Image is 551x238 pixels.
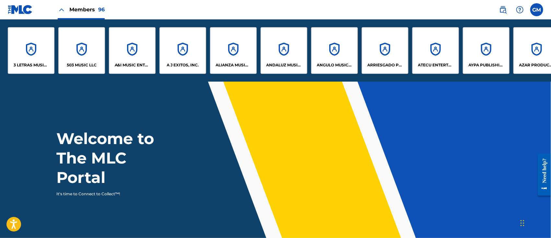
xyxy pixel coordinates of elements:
p: ALIANZA MUSIC PUBLISHING, INC [216,62,251,68]
img: Close [58,6,65,14]
iframe: Chat Widget [519,207,551,238]
span: Members [69,6,105,13]
p: 3 LETRAS MUSIC LLC [14,62,49,68]
p: 503 MUSIC LLC [67,62,97,68]
p: ARRIESGADO PUBLISHING INC [368,62,403,68]
p: A&I MUSIC ENTERTAINMENT, INC [115,62,150,68]
p: It's time to Connect to Collect™! [56,191,169,197]
iframe: Resource Center [533,149,551,201]
img: search [499,6,507,14]
p: ATECU ENTERTAINMENT, LLC [418,62,453,68]
span: 96 [98,6,105,13]
a: AccountsATECU ENTERTAINMENT, LLC [412,27,459,74]
a: AccountsANDALUZ MUSIC PUBLISHING LLC [261,27,307,74]
img: MLC Logo [8,5,33,14]
p: ANDALUZ MUSIC PUBLISHING LLC [266,62,302,68]
a: AccountsALIANZA MUSIC PUBLISHING, INC [210,27,257,74]
a: Accounts503 MUSIC LLC [58,27,105,74]
div: Drag [521,213,524,233]
a: AccountsA J EXITOS, INC. [159,27,206,74]
a: Public Search [497,3,510,16]
a: AccountsAYPA PUBLISHING LLC [463,27,510,74]
div: Help [513,3,526,16]
a: AccountsANGULO MUSICA, LLC [311,27,358,74]
img: help [516,6,524,14]
p: A J EXITOS, INC. [167,62,199,68]
p: ANGULO MUSICA, LLC [317,62,352,68]
a: AccountsA&I MUSIC ENTERTAINMENT, INC [109,27,156,74]
h1: Welcome to The MLC Portal [56,129,178,187]
p: AYPA PUBLISHING LLC [469,62,504,68]
a: Accounts3 LETRAS MUSIC LLC [8,27,54,74]
a: AccountsARRIESGADO PUBLISHING INC [362,27,408,74]
div: User Menu [530,3,543,16]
